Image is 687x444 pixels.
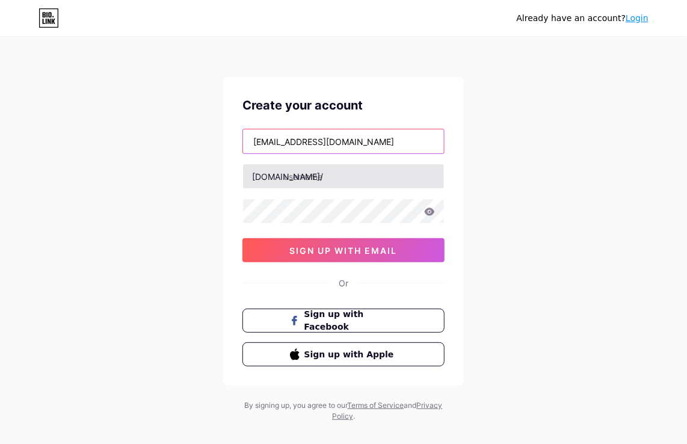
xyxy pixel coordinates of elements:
div: Create your account [242,96,445,114]
button: sign up with email [242,238,445,262]
span: sign up with email [290,245,398,256]
a: Terms of Service [348,401,404,410]
button: Sign up with Apple [242,342,445,366]
a: Login [626,13,648,23]
span: Sign up with Apple [304,348,398,361]
div: Already have an account? [517,12,648,25]
input: username [243,164,444,188]
div: [DOMAIN_NAME]/ [252,170,323,183]
div: By signing up, you agree to our and . [241,400,446,422]
button: Sign up with Facebook [242,309,445,333]
input: Email [243,129,444,153]
div: Or [339,277,348,289]
span: Sign up with Facebook [304,308,398,333]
